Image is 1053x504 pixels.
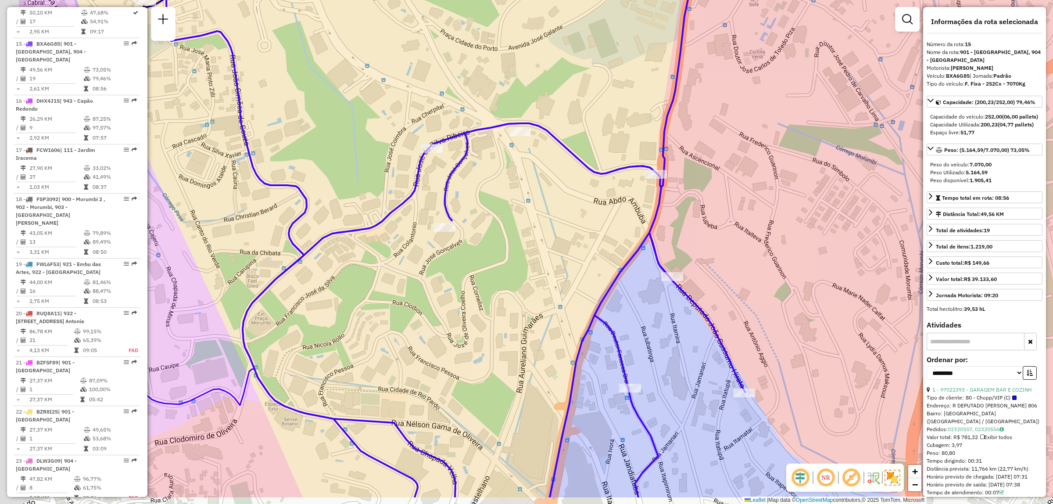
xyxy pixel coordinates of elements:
[21,387,26,392] i: Total de Atividades
[74,348,79,353] i: Tempo total em rota
[16,408,74,423] span: 22 -
[84,174,90,180] i: % de utilização da cubagem
[29,385,80,394] td: 1
[90,17,132,26] td: 54,91%
[21,125,26,130] i: Total de Atividades
[936,227,990,234] span: Total de atividades:
[124,458,129,463] em: Opções
[81,10,88,15] i: % de utilização do peso
[16,173,20,181] td: /
[16,147,95,161] span: | 111 - Jardim Iracema
[92,74,136,83] td: 79,46%
[84,427,90,432] i: % de utilização do peso
[927,442,962,448] span: Cubagem: 3,97
[885,470,900,486] img: Exibir/Ocultar setores
[866,471,880,485] img: Fluxo de ruas
[21,378,26,383] i: Distância Total
[971,243,992,250] strong: 1.219,00
[84,436,90,441] i: % de utilização da cubagem
[154,11,172,30] a: Nova sessão e pesquisa
[74,476,81,482] i: % de utilização do peso
[21,174,26,180] i: Total de Atividades
[936,259,989,267] div: Custo total:
[29,434,83,443] td: 1
[29,248,83,256] td: 3,31 KM
[927,402,1042,410] div: Endereço: R DEPUTADO [PERSON_NAME] 806
[92,434,136,443] td: 53,68%
[966,394,1017,402] span: 80 - Chopp/VIP (C)
[92,164,136,173] td: 33,02%
[89,385,137,394] td: 100,00%
[912,479,918,490] span: −
[927,49,1041,63] strong: 901 - [GEOGRAPHIC_DATA], 904 - [GEOGRAPHIC_DATA]
[927,224,1042,236] a: Total de atividades:19
[82,475,119,483] td: 96,77%
[92,123,136,132] td: 97,57%
[29,74,83,83] td: 19
[927,191,1042,203] a: Tempo total em rota: 08:56
[16,40,86,63] span: 15 -
[124,147,129,152] em: Opções
[927,64,1042,72] div: Motorista:
[36,310,60,317] span: RUQ8A11
[998,121,1034,128] strong: (04,77 pallets)
[970,72,1011,79] span: | Jornada:
[29,183,83,191] td: 1,03 KM
[21,166,26,171] i: Distância Total
[16,97,93,112] span: 16 -
[944,147,1030,153] span: Peso: (5.164,59/7.070,00) 73,05%
[84,125,90,130] i: % de utilização da cubagem
[92,248,136,256] td: 08:50
[132,41,137,46] em: Rota exportada
[132,196,137,202] em: Rota exportada
[36,359,58,366] span: BZF5F89
[981,211,1004,217] span: 49,56 KM
[16,97,93,112] span: | 943 - Capão Redondo
[36,408,58,415] span: BZR8I25
[119,346,139,355] td: FAD
[927,481,1042,489] div: Horário previsto de saída: [DATE] 07:38
[981,121,998,128] strong: 200,23
[84,67,90,72] i: % de utilização do peso
[92,65,136,74] td: 73,05%
[21,116,26,122] i: Distância Total
[29,238,83,246] td: 13
[965,80,1025,87] strong: F. Fixa - 252Cx - 7070Kg
[29,229,83,238] td: 43,05 KM
[964,276,997,282] strong: R$ 39.133,60
[84,239,90,245] i: % de utilização da cubagem
[92,133,136,142] td: 07:57
[124,196,129,202] em: Opções
[29,173,83,181] td: 27
[927,109,1042,140] div: Capacidade: (200,23/252,00) 79,46%
[84,288,90,294] i: % de utilização da cubagem
[84,249,88,255] i: Tempo total em rota
[984,227,990,234] strong: 19
[927,48,1042,64] div: Nome da rota:
[84,230,90,236] i: % de utilização do peso
[16,238,20,246] td: /
[92,238,136,246] td: 89,49%
[21,329,26,334] i: Distância Total
[16,434,20,443] td: /
[29,17,81,26] td: 17
[966,169,988,176] strong: 5.164,59
[21,67,26,72] i: Distância Total
[16,248,20,256] td: =
[92,115,136,123] td: 87,25%
[29,123,83,132] td: 9
[132,409,137,414] em: Rota exportada
[29,164,83,173] td: 27,90 KM
[92,278,136,287] td: 81,46%
[84,184,88,190] i: Tempo total em rota
[927,457,1042,465] div: Tempo dirigindo: 00:31
[965,41,971,47] strong: 15
[21,427,26,432] i: Distância Total
[133,10,138,15] i: Rota otimizada
[16,483,20,492] td: /
[29,27,81,36] td: 2,95 KM
[29,8,81,17] td: 50,10 KM
[29,376,80,385] td: 27,37 KM
[82,483,119,492] td: 61,75%
[742,497,927,504] div: Map data © contributors,© 2025 TomTom, Microsoft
